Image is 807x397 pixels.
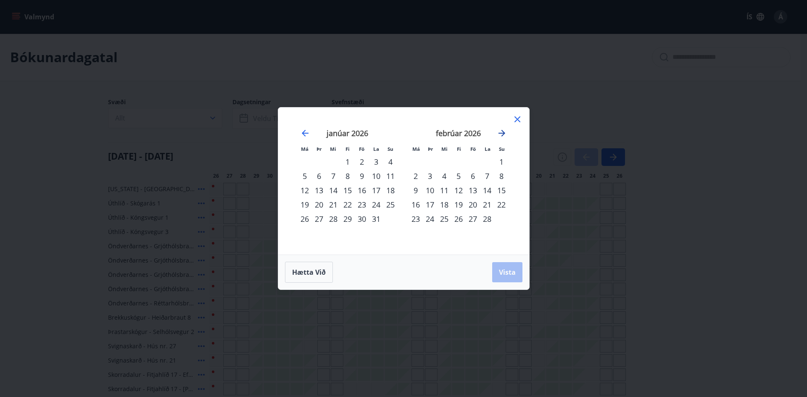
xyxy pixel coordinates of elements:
td: Choose miðvikudagur, 18. febrúar 2026 as your check-in date. It’s available. [437,197,451,212]
div: 28 [326,212,340,226]
td: Choose föstudagur, 16. janúar 2026 as your check-in date. It’s available. [355,183,369,197]
td: Choose þriðjudagur, 10. febrúar 2026 as your check-in date. It’s available. [423,183,437,197]
td: Choose miðvikudagur, 14. janúar 2026 as your check-in date. It’s available. [326,183,340,197]
div: 18 [383,183,398,197]
div: 17 [369,183,383,197]
td: Choose föstudagur, 30. janúar 2026 as your check-in date. It’s available. [355,212,369,226]
div: 3 [423,169,437,183]
div: 12 [451,183,466,197]
div: 25 [383,197,398,212]
small: Má [301,146,309,152]
td: Choose laugardagur, 7. febrúar 2026 as your check-in date. It’s available. [480,169,494,183]
td: Choose miðvikudagur, 28. janúar 2026 as your check-in date. It’s available. [326,212,340,226]
div: 11 [437,183,451,197]
div: 5 [451,169,466,183]
div: 9 [355,169,369,183]
button: Hætta við [285,262,333,283]
td: Choose föstudagur, 9. janúar 2026 as your check-in date. It’s available. [355,169,369,183]
span: Hætta við [292,268,326,277]
div: 18 [437,197,451,212]
td: Choose mánudagur, 5. janúar 2026 as your check-in date. It’s available. [298,169,312,183]
td: Choose þriðjudagur, 27. janúar 2026 as your check-in date. It’s available. [312,212,326,226]
div: Move backward to switch to the previous month. [300,128,310,138]
div: 28 [480,212,494,226]
td: Choose sunnudagur, 18. janúar 2026 as your check-in date. It’s available. [383,183,398,197]
div: 8 [340,169,355,183]
td: Choose fimmtudagur, 26. febrúar 2026 as your check-in date. It’s available. [451,212,466,226]
div: 23 [355,197,369,212]
div: 13 [312,183,326,197]
strong: febrúar 2026 [436,128,481,138]
td: Choose föstudagur, 13. febrúar 2026 as your check-in date. It’s available. [466,183,480,197]
td: Choose fimmtudagur, 12. febrúar 2026 as your check-in date. It’s available. [451,183,466,197]
small: Þr [316,146,322,152]
td: Choose sunnudagur, 25. janúar 2026 as your check-in date. It’s available. [383,197,398,212]
div: 4 [437,169,451,183]
div: 21 [326,197,340,212]
td: Choose sunnudagur, 22. febrúar 2026 as your check-in date. It’s available. [494,197,509,212]
td: Choose miðvikudagur, 21. janúar 2026 as your check-in date. It’s available. [326,197,340,212]
td: Choose miðvikudagur, 25. febrúar 2026 as your check-in date. It’s available. [437,212,451,226]
td: Choose mánudagur, 16. febrúar 2026 as your check-in date. It’s available. [409,197,423,212]
small: Þr [428,146,433,152]
td: Choose miðvikudagur, 4. febrúar 2026 as your check-in date. It’s available. [437,169,451,183]
td: Choose sunnudagur, 1. febrúar 2026 as your check-in date. It’s available. [494,155,509,169]
div: 14 [326,183,340,197]
div: 10 [423,183,437,197]
div: 9 [409,183,423,197]
td: Choose föstudagur, 6. febrúar 2026 as your check-in date. It’s available. [466,169,480,183]
td: Choose mánudagur, 9. febrúar 2026 as your check-in date. It’s available. [409,183,423,197]
div: 10 [369,169,383,183]
small: La [485,146,491,152]
td: Choose sunnudagur, 8. febrúar 2026 as your check-in date. It’s available. [494,169,509,183]
td: Choose föstudagur, 2. janúar 2026 as your check-in date. It’s available. [355,155,369,169]
div: 13 [466,183,480,197]
div: 20 [466,197,480,212]
td: Choose laugardagur, 24. janúar 2026 as your check-in date. It’s available. [369,197,383,212]
div: 12 [298,183,312,197]
div: 11 [383,169,398,183]
div: 3 [369,155,383,169]
td: Choose sunnudagur, 4. janúar 2026 as your check-in date. It’s available. [383,155,398,169]
div: 19 [298,197,312,212]
td: Choose mánudagur, 19. janúar 2026 as your check-in date. It’s available. [298,197,312,212]
td: Choose fimmtudagur, 1. janúar 2026 as your check-in date. It’s available. [340,155,355,169]
td: Choose miðvikudagur, 7. janúar 2026 as your check-in date. It’s available. [326,169,340,183]
td: Choose föstudagur, 23. janúar 2026 as your check-in date. It’s available. [355,197,369,212]
div: 21 [480,197,494,212]
td: Choose laugardagur, 21. febrúar 2026 as your check-in date. It’s available. [480,197,494,212]
td: Choose laugardagur, 28. febrúar 2026 as your check-in date. It’s available. [480,212,494,226]
td: Choose laugardagur, 10. janúar 2026 as your check-in date. It’s available. [369,169,383,183]
small: Má [412,146,420,152]
div: 22 [494,197,509,212]
td: Choose fimmtudagur, 5. febrúar 2026 as your check-in date. It’s available. [451,169,466,183]
td: Choose laugardagur, 17. janúar 2026 as your check-in date. It’s available. [369,183,383,197]
div: 6 [312,169,326,183]
div: 27 [312,212,326,226]
td: Choose laugardagur, 14. febrúar 2026 as your check-in date. It’s available. [480,183,494,197]
td: Choose þriðjudagur, 6. janúar 2026 as your check-in date. It’s available. [312,169,326,183]
div: 26 [298,212,312,226]
div: 26 [451,212,466,226]
div: 31 [369,212,383,226]
td: Choose mánudagur, 23. febrúar 2026 as your check-in date. It’s available. [409,212,423,226]
td: Choose laugardagur, 3. janúar 2026 as your check-in date. It’s available. [369,155,383,169]
small: Fi [345,146,350,152]
div: 20 [312,197,326,212]
div: 1 [340,155,355,169]
td: Choose þriðjudagur, 13. janúar 2026 as your check-in date. It’s available. [312,183,326,197]
div: 15 [494,183,509,197]
small: Su [499,146,505,152]
td: Choose fimmtudagur, 29. janúar 2026 as your check-in date. It’s available. [340,212,355,226]
div: 2 [355,155,369,169]
td: Choose föstudagur, 20. febrúar 2026 as your check-in date. It’s available. [466,197,480,212]
small: Mi [330,146,336,152]
td: Choose þriðjudagur, 24. febrúar 2026 as your check-in date. It’s available. [423,212,437,226]
td: Choose mánudagur, 26. janúar 2026 as your check-in date. It’s available. [298,212,312,226]
strong: janúar 2026 [327,128,368,138]
small: La [373,146,379,152]
small: Mi [441,146,448,152]
div: 25 [437,212,451,226]
div: 7 [480,169,494,183]
div: 24 [369,197,383,212]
